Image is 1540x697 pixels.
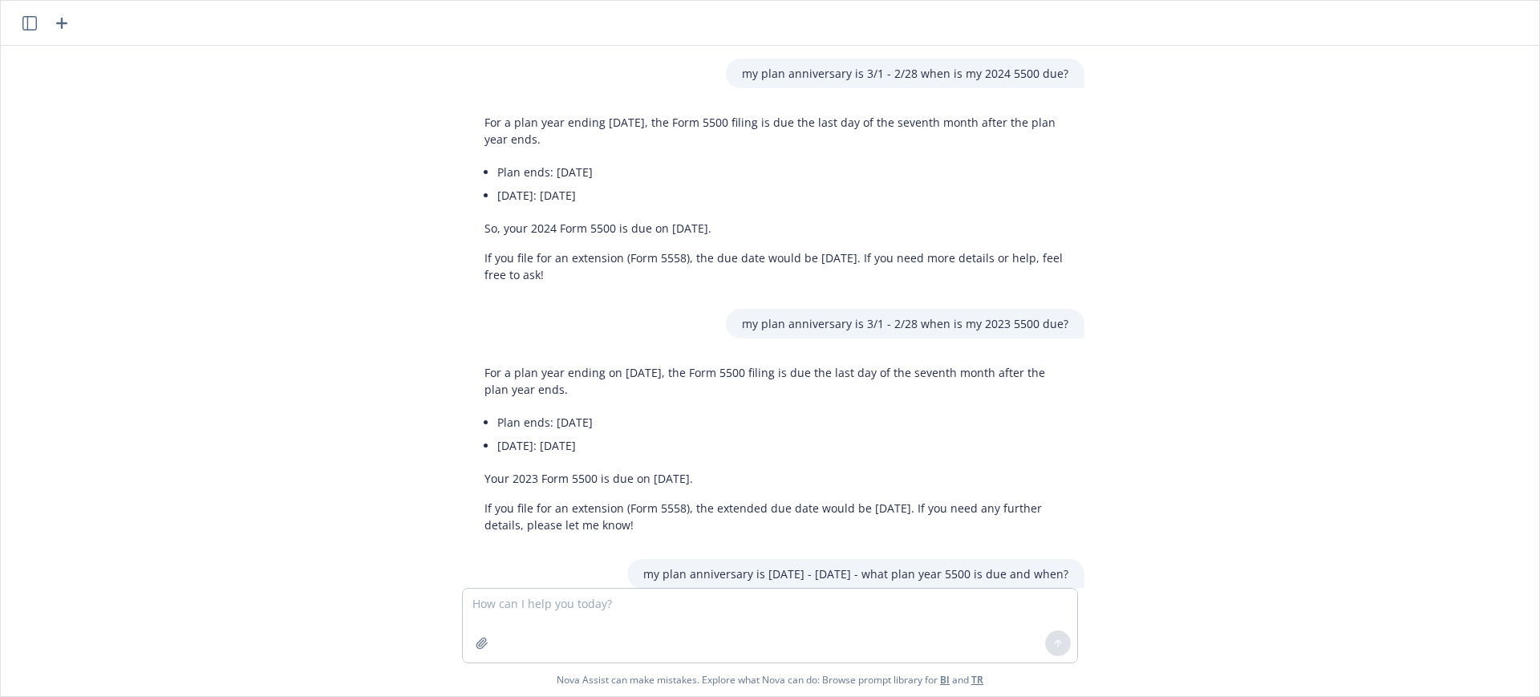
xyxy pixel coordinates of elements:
li: Plan ends: [DATE] [497,160,1068,184]
p: So, your 2024 Form 5500 is due on [DATE]. [484,220,1068,237]
p: For a plan year ending on [DATE], the Form 5500 filing is due the last day of the seventh month a... [484,364,1068,398]
p: my plan anniversary is 3/1 - 2/28 when is my 2023 5500 due? [742,315,1068,332]
p: For a plan year ending [DATE], the Form 5500 filing is due the last day of the seventh month afte... [484,114,1068,148]
li: [DATE]: [DATE] [497,184,1068,207]
p: Your 2023 Form 5500 is due on [DATE]. [484,470,1068,487]
p: If you file for an extension (Form 5558), the extended due date would be [DATE]. If you need any ... [484,500,1068,533]
li: [DATE]: [DATE] [497,434,1068,457]
span: Nova Assist can make mistakes. Explore what Nova can do: Browse prompt library for and [557,663,983,696]
p: my plan anniversary is 3/1 - 2/28 when is my 2024 5500 due? [742,65,1068,82]
a: BI [940,673,950,687]
li: Plan ends: [DATE] [497,411,1068,434]
p: my plan anniversary is [DATE] - [DATE] - what plan year 5500 is due and when? [643,565,1068,582]
a: TR [971,673,983,687]
p: If you file for an extension (Form 5558), the due date would be [DATE]. If you need more details ... [484,249,1068,283]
